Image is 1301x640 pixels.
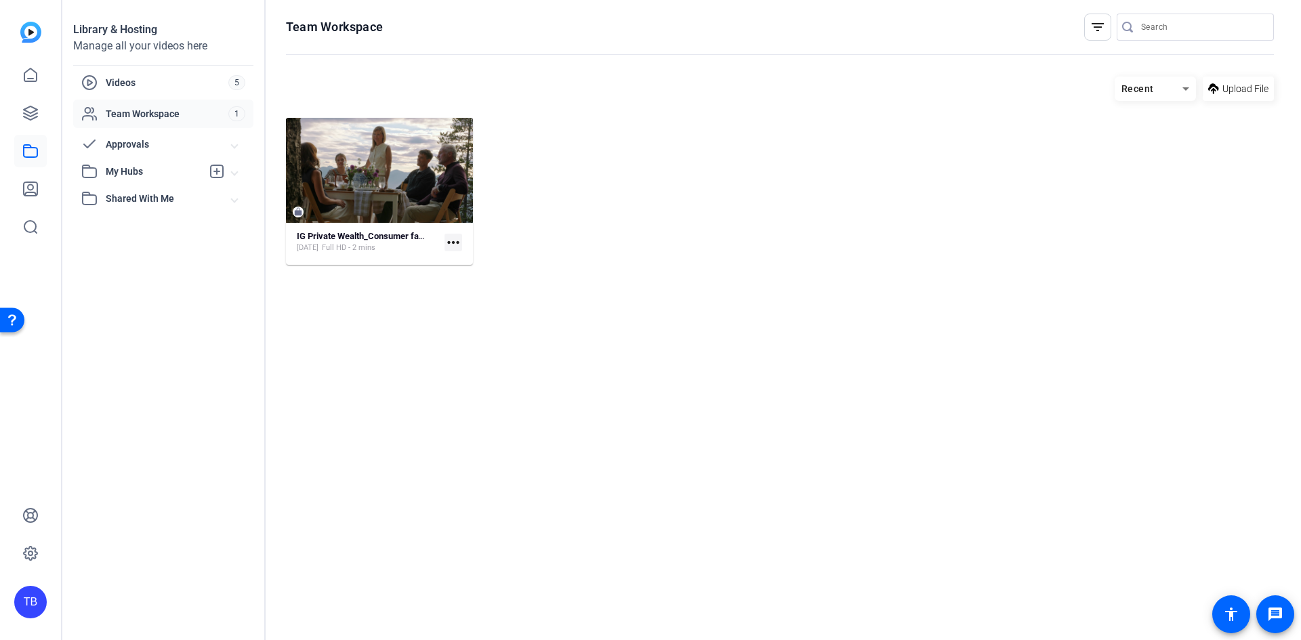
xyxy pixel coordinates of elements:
[228,75,245,90] span: 5
[73,22,253,38] div: Library & Hosting
[106,137,232,152] span: Approvals
[14,586,47,618] div: TB
[73,131,253,158] mat-expansion-panel-header: Approvals
[106,165,202,179] span: My Hubs
[106,76,228,89] span: Videos
[73,185,253,212] mat-expansion-panel-header: Shared With Me
[1267,606,1283,622] mat-icon: message
[73,38,253,54] div: Manage all your videos here
[297,242,318,253] span: [DATE]
[106,192,232,206] span: Shared With Me
[20,22,41,43] img: blue-gradient.svg
[297,231,478,241] strong: IG Private Wealth_Consumer facing_EN_FINAL
[1141,19,1263,35] input: Search
[1090,19,1106,35] mat-icon: filter_list
[73,158,253,185] mat-expansion-panel-header: My Hubs
[106,107,228,121] span: Team Workspace
[322,242,375,253] span: Full HD - 2 mins
[445,234,462,251] mat-icon: more_horiz
[286,19,383,35] h1: Team Workspace
[1223,606,1239,622] mat-icon: accessibility
[1222,82,1268,96] span: Upload File
[1203,77,1274,101] button: Upload File
[297,231,439,253] a: IG Private Wealth_Consumer facing_EN_FINAL[DATE]Full HD - 2 mins
[1121,83,1154,94] span: Recent
[228,106,245,121] span: 1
